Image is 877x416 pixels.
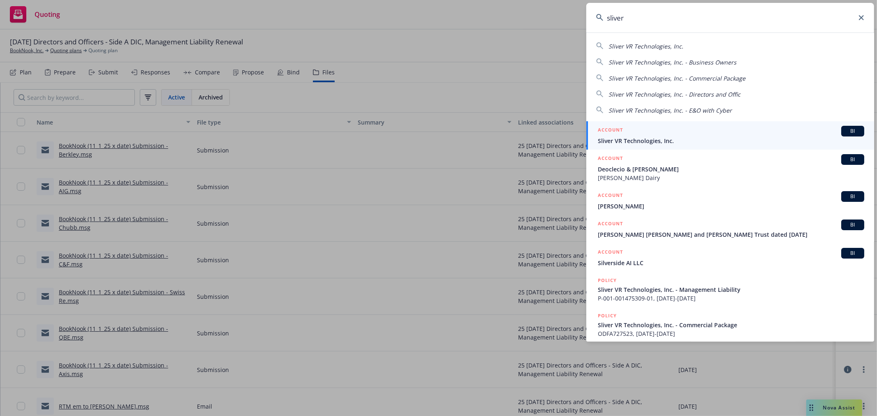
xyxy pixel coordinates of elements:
[609,42,683,50] span: Sliver VR Technologies, Inc.
[586,3,874,32] input: Search...
[598,173,864,182] span: [PERSON_NAME] Dairy
[598,165,864,173] span: Deoclecio & [PERSON_NAME]
[586,187,874,215] a: ACCOUNTBI[PERSON_NAME]
[586,150,874,187] a: ACCOUNTBIDeoclecio & [PERSON_NAME][PERSON_NAME] Dairy
[598,136,864,145] span: Sliver VR Technologies, Inc.
[598,259,864,267] span: Silverside AI LLC
[598,285,864,294] span: Sliver VR Technologies, Inc. - Management Liability
[609,106,732,114] span: Sliver VR Technologies, Inc. - E&O with Cyber
[598,329,864,338] span: ODFA727523, [DATE]-[DATE]
[598,126,623,136] h5: ACCOUNT
[598,230,864,239] span: [PERSON_NAME] [PERSON_NAME] and [PERSON_NAME] Trust dated [DATE]
[609,74,745,82] span: Sliver VR Technologies, Inc. - Commercial Package
[845,127,861,135] span: BI
[598,276,617,284] h5: POLICY
[609,90,740,98] span: Sliver VR Technologies, Inc. - Directors and Offic
[845,250,861,257] span: BI
[586,121,874,150] a: ACCOUNTBISliver VR Technologies, Inc.
[586,307,874,342] a: POLICYSliver VR Technologies, Inc. - Commercial PackageODFA727523, [DATE]-[DATE]
[598,321,864,329] span: Sliver VR Technologies, Inc. - Commercial Package
[609,58,736,66] span: Sliver VR Technologies, Inc. - Business Owners
[845,156,861,163] span: BI
[598,154,623,164] h5: ACCOUNT
[586,272,874,307] a: POLICYSliver VR Technologies, Inc. - Management LiabilityP-001-001475309-01, [DATE]-[DATE]
[598,220,623,229] h5: ACCOUNT
[598,248,623,258] h5: ACCOUNT
[598,294,864,303] span: P-001-001475309-01, [DATE]-[DATE]
[586,243,874,272] a: ACCOUNTBISilverside AI LLC
[598,312,617,320] h5: POLICY
[598,202,864,210] span: [PERSON_NAME]
[845,193,861,200] span: BI
[586,215,874,243] a: ACCOUNTBI[PERSON_NAME] [PERSON_NAME] and [PERSON_NAME] Trust dated [DATE]
[598,191,623,201] h5: ACCOUNT
[845,221,861,229] span: BI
